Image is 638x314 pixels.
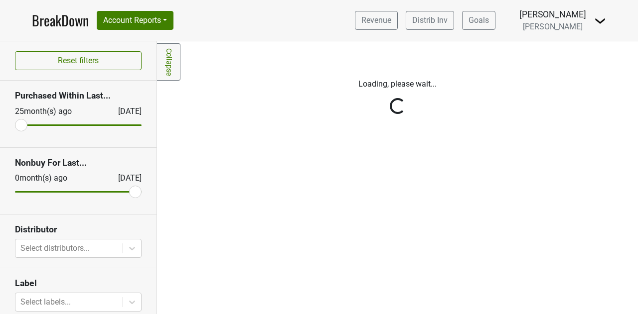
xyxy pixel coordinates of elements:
[519,8,586,21] div: [PERSON_NAME]
[523,22,583,31] span: [PERSON_NAME]
[594,15,606,27] img: Dropdown Menu
[406,11,454,30] a: Distrib Inv
[355,11,398,30] a: Revenue
[97,11,173,30] button: Account Reports
[164,78,631,90] p: Loading, please wait...
[462,11,495,30] a: Goals
[157,43,180,81] a: Collapse
[32,10,89,31] a: BreakDown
